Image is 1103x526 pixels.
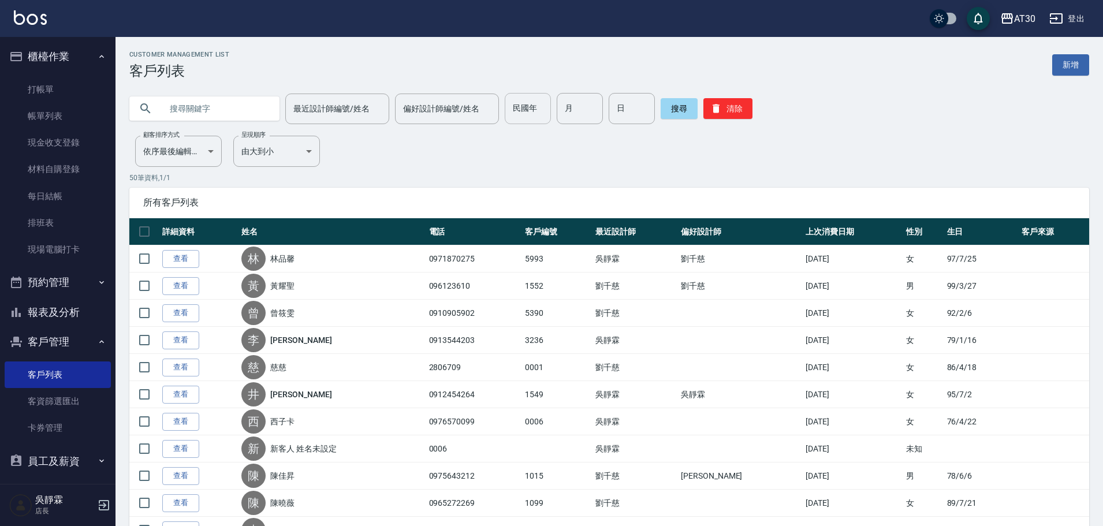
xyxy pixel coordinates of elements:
td: 0975643212 [426,462,522,490]
td: [DATE] [803,273,903,300]
a: [PERSON_NAME] [270,334,331,346]
div: 林 [241,247,266,271]
td: 劉千慈 [678,273,803,300]
a: 客戶列表 [5,361,111,388]
td: 劉千慈 [678,245,803,273]
td: 0006 [522,408,593,435]
th: 生日 [944,218,1019,245]
td: 未知 [903,435,944,462]
td: 吳靜霖 [593,435,678,462]
td: 女 [903,354,944,381]
div: 井 [241,382,266,406]
a: 新客人 姓名未設定 [270,443,337,454]
a: 黃耀聖 [270,280,295,292]
td: 92/2/6 [944,300,1019,327]
th: 詳細資料 [159,218,239,245]
a: 帳單列表 [5,103,111,129]
div: 李 [241,328,266,352]
td: [DATE] [803,408,903,435]
a: 現場電腦打卡 [5,236,111,263]
div: 黃 [241,274,266,298]
a: 現金收支登錄 [5,129,111,156]
button: 報表及分析 [5,297,111,327]
a: 卡券管理 [5,415,111,441]
a: 陳佳昇 [270,470,295,482]
th: 偏好設計師 [678,218,803,245]
td: 女 [903,381,944,408]
td: 97/7/25 [944,245,1019,273]
td: 0971870275 [426,245,522,273]
td: 096123610 [426,273,522,300]
td: 女 [903,300,944,327]
a: 材料自購登錄 [5,156,111,182]
a: 林品馨 [270,253,295,264]
button: 清除 [703,98,752,119]
td: [DATE] [803,490,903,517]
td: 劉千慈 [593,300,678,327]
th: 客戶編號 [522,218,593,245]
td: 78/6/6 [944,462,1019,490]
td: [DATE] [803,381,903,408]
td: 0965272269 [426,490,522,517]
img: Logo [14,10,47,25]
th: 性別 [903,218,944,245]
h2: Customer Management List [129,51,229,58]
td: 89/7/21 [944,490,1019,517]
div: 新 [241,437,266,461]
td: 0910905902 [426,300,522,327]
td: 男 [903,462,944,490]
td: 2806709 [426,354,522,381]
td: 劉千慈 [593,462,678,490]
a: 排班表 [5,210,111,236]
td: 1549 [522,381,593,408]
label: 呈現順序 [241,130,266,139]
td: [DATE] [803,245,903,273]
td: 0006 [426,435,522,462]
td: 3236 [522,327,593,354]
div: 陳 [241,491,266,515]
th: 最近設計師 [593,218,678,245]
th: 客戶來源 [1019,218,1089,245]
a: 查看 [162,331,199,349]
td: [DATE] [803,435,903,462]
div: 曾 [241,301,266,325]
td: 女 [903,245,944,273]
td: 劉千慈 [593,490,678,517]
a: 客資篩選匯出 [5,388,111,415]
td: 1099 [522,490,593,517]
input: 搜尋關鍵字 [162,93,270,124]
td: 5390 [522,300,593,327]
td: 0976570099 [426,408,522,435]
div: 陳 [241,464,266,488]
button: AT30 [996,7,1040,31]
td: [PERSON_NAME] [678,462,803,490]
td: 吳靜霖 [593,327,678,354]
td: 1015 [522,462,593,490]
td: 99/3/27 [944,273,1019,300]
a: 查看 [162,467,199,485]
td: 0001 [522,354,593,381]
button: 客戶管理 [5,327,111,357]
td: 劉千慈 [593,273,678,300]
button: 搜尋 [661,98,698,119]
td: 吳靜霖 [593,245,678,273]
h5: 吳靜霖 [35,494,94,506]
a: 打帳單 [5,76,111,103]
td: 0913544203 [426,327,522,354]
a: [PERSON_NAME] [270,389,331,400]
td: 女 [903,327,944,354]
td: 5993 [522,245,593,273]
a: 查看 [162,304,199,322]
div: 慈 [241,355,266,379]
div: 西 [241,409,266,434]
a: 新增 [1052,54,1089,76]
td: 女 [903,408,944,435]
p: 店長 [35,506,94,516]
a: 查看 [162,277,199,295]
td: [DATE] [803,462,903,490]
a: 西子卡 [270,416,295,427]
td: 1552 [522,273,593,300]
button: 員工及薪資 [5,446,111,476]
h3: 客戶列表 [129,63,229,79]
button: save [967,7,990,30]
